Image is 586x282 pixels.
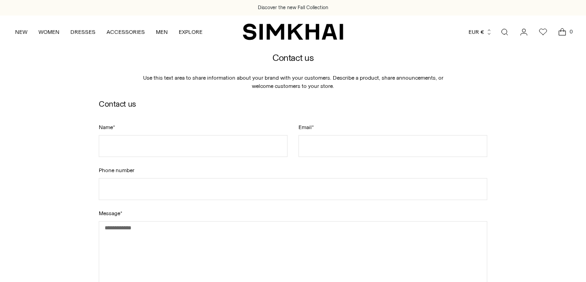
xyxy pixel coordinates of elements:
p: Use this text area to share information about your brand with your customers. Describe a product,... [133,74,453,90]
label: Message [99,209,487,217]
span: 0 [567,27,575,36]
a: DRESSES [70,22,96,42]
a: Wishlist [534,23,552,41]
a: Discover the new Fall Collection [258,4,328,11]
button: EUR € [469,22,492,42]
label: Phone number [99,166,487,174]
a: WOMEN [38,22,59,42]
a: EXPLORE [179,22,202,42]
h2: Contact us [99,99,487,108]
label: Email [298,123,487,131]
a: MEN [156,22,168,42]
a: Go to the account page [515,23,533,41]
a: SIMKHAI [243,23,343,41]
a: NEW [15,22,27,42]
a: ACCESSORIES [107,22,145,42]
label: Name [99,123,288,131]
a: Open search modal [495,23,514,41]
h2: Contact us [133,53,453,63]
a: Open cart modal [553,23,571,41]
